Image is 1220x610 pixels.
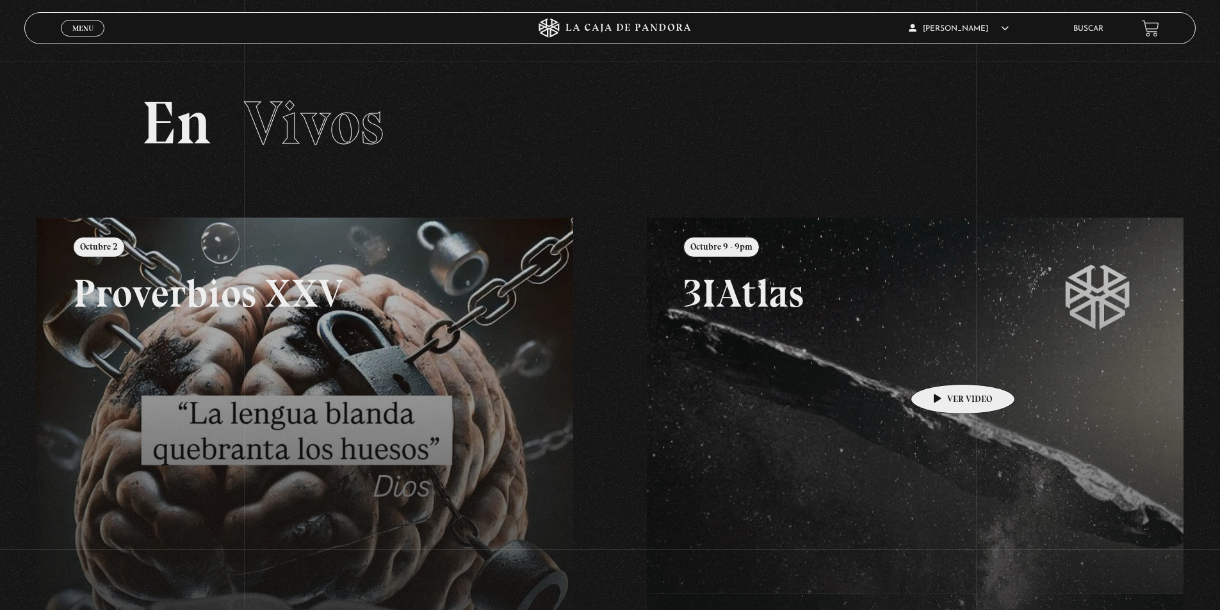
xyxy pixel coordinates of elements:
[1142,20,1159,37] a: View your shopping cart
[68,35,98,44] span: Cerrar
[244,86,384,159] span: Vivos
[909,25,1009,33] span: [PERSON_NAME]
[72,24,94,32] span: Menu
[142,93,1078,154] h2: En
[1073,25,1103,33] a: Buscar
